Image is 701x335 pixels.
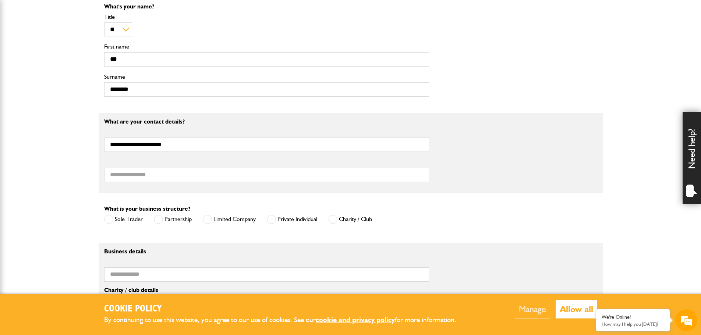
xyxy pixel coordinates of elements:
div: We're Online! [602,314,664,320]
div: Chat with us now [38,41,124,51]
div: Minimize live chat window [121,4,138,21]
h2: Cookie Policy [104,303,468,315]
p: How may I help you today? [602,321,664,327]
label: Surname [104,74,429,80]
textarea: Type your message and hit 'Enter' [10,133,134,220]
label: First name [104,44,429,50]
label: Limited Company [203,215,256,224]
a: cookie and privacy policy [316,316,395,324]
img: d_20077148190_company_1631870298795_20077148190 [13,41,31,51]
label: Sole Trader [104,215,143,224]
label: Charity / Club [328,215,372,224]
p: Business details [104,249,429,254]
label: Partnership [154,215,192,224]
label: Private Individual [267,215,317,224]
button: Allow all [556,300,597,318]
input: Enter your email address [10,90,134,106]
p: Charity / club details [104,287,429,293]
label: Title [104,14,429,20]
label: What is your business structure? [104,206,190,212]
button: Manage [515,300,550,318]
div: Need help? [683,112,701,204]
p: By continuing to use this website, you agree to our use of cookies. See our for more information. [104,314,468,326]
input: Enter your phone number [10,111,134,128]
p: What are your contact details? [104,119,429,125]
em: Start Chat [100,227,134,236]
input: Enter your last name [10,68,134,84]
p: What's your name? [104,4,429,10]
